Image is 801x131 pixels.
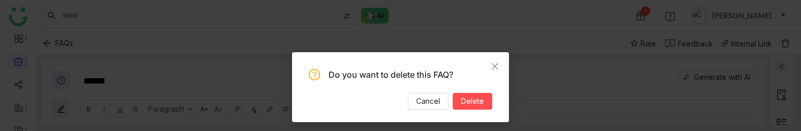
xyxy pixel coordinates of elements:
button: Close [481,52,509,80]
span: Delete [461,96,484,107]
button: Delete [453,93,492,110]
button: Cancel [408,93,448,110]
span: Cancel [416,96,440,107]
span: Do you want to delete this FAQ? [329,69,453,80]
